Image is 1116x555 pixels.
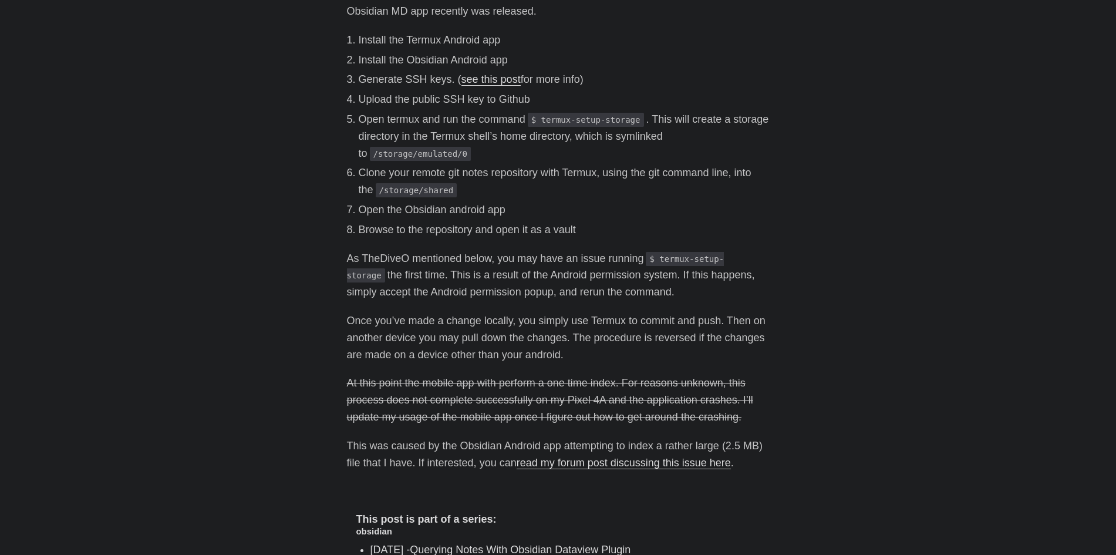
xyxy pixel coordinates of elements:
[356,526,392,536] a: obsidian
[359,52,770,69] li: Install the Obsidian Android app
[376,183,457,197] code: /storage/shared
[347,312,770,363] p: Once you’ve made a change locally, you simply use Termux to commit and push. Then on another devi...
[517,457,731,469] a: read my forum post discussing this issue here
[359,164,770,199] li: Clone your remote git notes repository with Termux, using the git command line, into the
[347,438,770,472] p: This was caused by the Obsidian Android app attempting to index a rather large (2.5 MB) file that...
[347,250,770,301] p: As TheDiveO mentioned below, you may have an issue running the first time. This is a result of th...
[356,513,760,526] h4: This post is part of a series:
[347,377,753,423] del: At this point the mobile app with perform a one time index. For reasons unknown, this process doe...
[461,73,521,85] a: see this post
[359,91,770,108] li: Upload the public SSH key to Github
[359,111,770,162] li: Open termux and run the command . This will create a storage directory in the Termux shell’s home...
[359,32,770,49] li: Install the Termux Android app
[359,201,770,218] li: Open the Obsidian android app
[359,221,770,238] li: Browse to the repository and open it as a vault
[528,113,644,127] code: $ termux-setup-storage
[359,71,770,88] li: Generate SSH keys. ( for more info)
[370,147,471,161] code: /storage/emulated/0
